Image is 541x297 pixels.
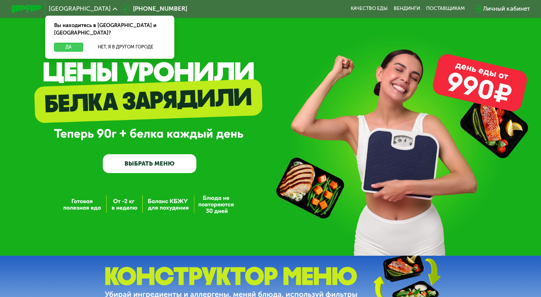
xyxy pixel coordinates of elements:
[54,43,83,52] button: Да
[103,154,196,173] a: ВЫБРАТЬ МЕНЮ
[49,6,111,12] span: [GEOGRAPHIC_DATA]
[426,6,465,12] div: поставщикам
[483,4,530,13] div: Личный кабинет
[45,16,174,43] div: Вы находитесь в [GEOGRAPHIC_DATA] и [GEOGRAPHIC_DATA]?
[351,6,388,12] a: Качество еды
[121,4,187,13] a: [PHONE_NUMBER]
[394,6,420,12] a: Вендинги
[86,43,165,52] button: Нет, я в другом городе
